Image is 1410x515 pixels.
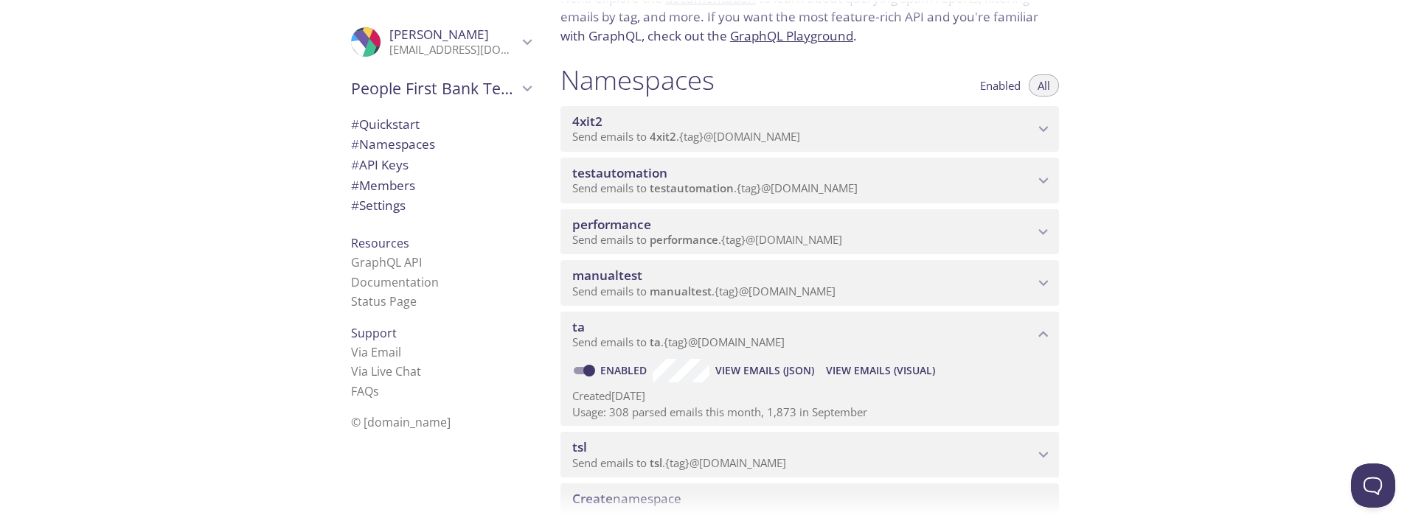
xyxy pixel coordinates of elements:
[351,325,397,341] span: Support
[339,69,543,108] div: People First Bank Testing Services
[351,156,359,173] span: #
[351,116,420,133] span: Quickstart
[572,129,800,144] span: Send emails to . {tag} @[DOMAIN_NAME]
[560,158,1059,203] div: testautomation namespace
[339,195,543,216] div: Team Settings
[339,18,543,66] div: Sumanth Borra
[572,267,642,284] span: manualtest
[339,175,543,196] div: Members
[572,334,785,349] span: Send emails to . {tag} @[DOMAIN_NAME]
[572,164,667,181] span: testautomation
[351,383,379,399] a: FAQ
[351,197,406,214] span: Settings
[560,260,1059,306] div: manualtest namespace
[598,363,653,377] a: Enabled
[572,216,651,233] span: performance
[351,235,409,251] span: Resources
[560,432,1059,477] div: tsl namespace
[560,483,1059,514] div: Create namespace
[650,284,712,298] span: manualtest
[730,27,853,44] a: GraphQL Playground
[560,63,715,97] h1: Namespaces
[572,388,1047,404] p: Created [DATE]
[351,136,359,153] span: #
[572,455,786,470] span: Send emails to . {tag} @[DOMAIN_NAME]
[351,78,518,99] span: People First Bank Testing Services
[351,344,401,360] a: Via Email
[351,414,451,430] span: © [DOMAIN_NAME]
[351,293,417,309] a: Status Page
[339,134,543,155] div: Namespaces
[650,129,676,144] span: 4xit2
[572,318,585,335] span: ta
[351,363,421,379] a: Via Live Chat
[560,106,1059,152] div: 4xit2 namespace
[1029,74,1059,97] button: All
[351,177,415,194] span: Members
[339,155,543,175] div: API Keys
[572,438,587,455] span: tsl
[1351,463,1395,508] iframe: Help Scout Beacon - Open
[715,362,814,379] span: View Emails (JSON)
[560,209,1059,255] div: performance namespace
[572,284,836,298] span: Send emails to . {tag} @[DOMAIN_NAME]
[351,177,359,194] span: #
[572,113,602,130] span: 4xit2
[351,116,359,133] span: #
[650,232,718,247] span: performance
[351,156,409,173] span: API Keys
[351,136,435,153] span: Namespaces
[650,334,661,349] span: ta
[650,455,662,470] span: tsl
[339,114,543,135] div: Quickstart
[389,43,518,57] p: [EMAIL_ADDRESS][DOMAIN_NAME]
[560,312,1059,357] div: ta namespace
[351,254,422,270] a: GraphQL API
[820,359,941,382] button: View Emails (Visual)
[351,197,359,214] span: #
[389,26,489,43] span: [PERSON_NAME]
[709,359,820,382] button: View Emails (JSON)
[373,383,379,399] span: s
[826,362,935,379] span: View Emails (Visual)
[572,232,842,247] span: Send emails to . {tag} @[DOMAIN_NAME]
[572,181,858,195] span: Send emails to . {tag} @[DOMAIN_NAME]
[971,74,1029,97] button: Enabled
[351,274,439,290] a: Documentation
[650,181,734,195] span: testautomation
[572,404,1047,420] p: Usage: 308 parsed emails this month, 1,873 in September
